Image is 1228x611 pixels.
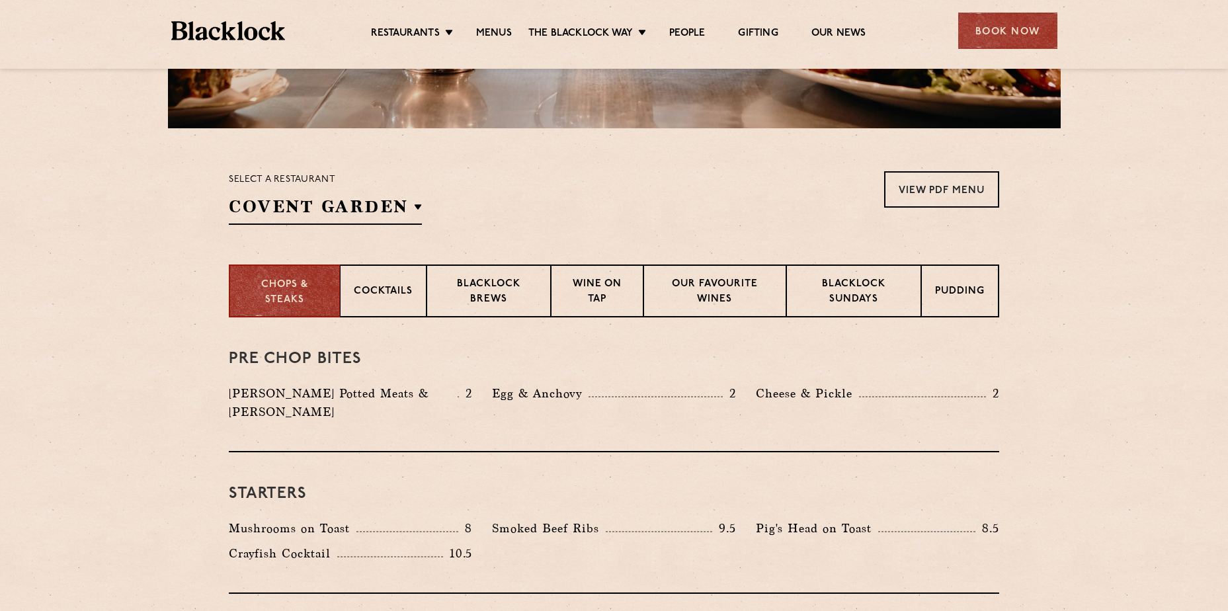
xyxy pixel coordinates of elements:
[738,27,778,42] a: Gifting
[657,277,772,308] p: Our favourite wines
[229,195,422,225] h2: Covent Garden
[958,13,1057,49] div: Book Now
[565,277,630,308] p: Wine on Tap
[492,519,606,538] p: Smoked Beef Ribs
[243,278,326,307] p: Chops & Steaks
[669,27,705,42] a: People
[528,27,633,42] a: The Blacklock Way
[476,27,512,42] a: Menus
[229,519,356,538] p: Mushrooms on Toast
[800,277,907,308] p: Blacklock Sundays
[811,27,866,42] a: Our News
[723,385,736,402] p: 2
[229,544,337,563] p: Crayfish Cocktail
[443,545,472,562] p: 10.5
[371,27,440,42] a: Restaurants
[229,171,422,188] p: Select a restaurant
[975,520,999,537] p: 8.5
[440,277,537,308] p: Blacklock Brews
[229,350,999,368] h3: Pre Chop Bites
[229,485,999,503] h3: Starters
[884,171,999,208] a: View PDF Menu
[354,284,413,301] p: Cocktails
[171,21,286,40] img: BL_Textured_Logo-footer-cropped.svg
[458,520,472,537] p: 8
[229,384,458,421] p: [PERSON_NAME] Potted Meats & [PERSON_NAME]
[756,519,878,538] p: Pig's Head on Toast
[492,384,589,403] p: Egg & Anchovy
[756,384,859,403] p: Cheese & Pickle
[459,385,472,402] p: 2
[712,520,736,537] p: 9.5
[986,385,999,402] p: 2
[935,284,985,301] p: Pudding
